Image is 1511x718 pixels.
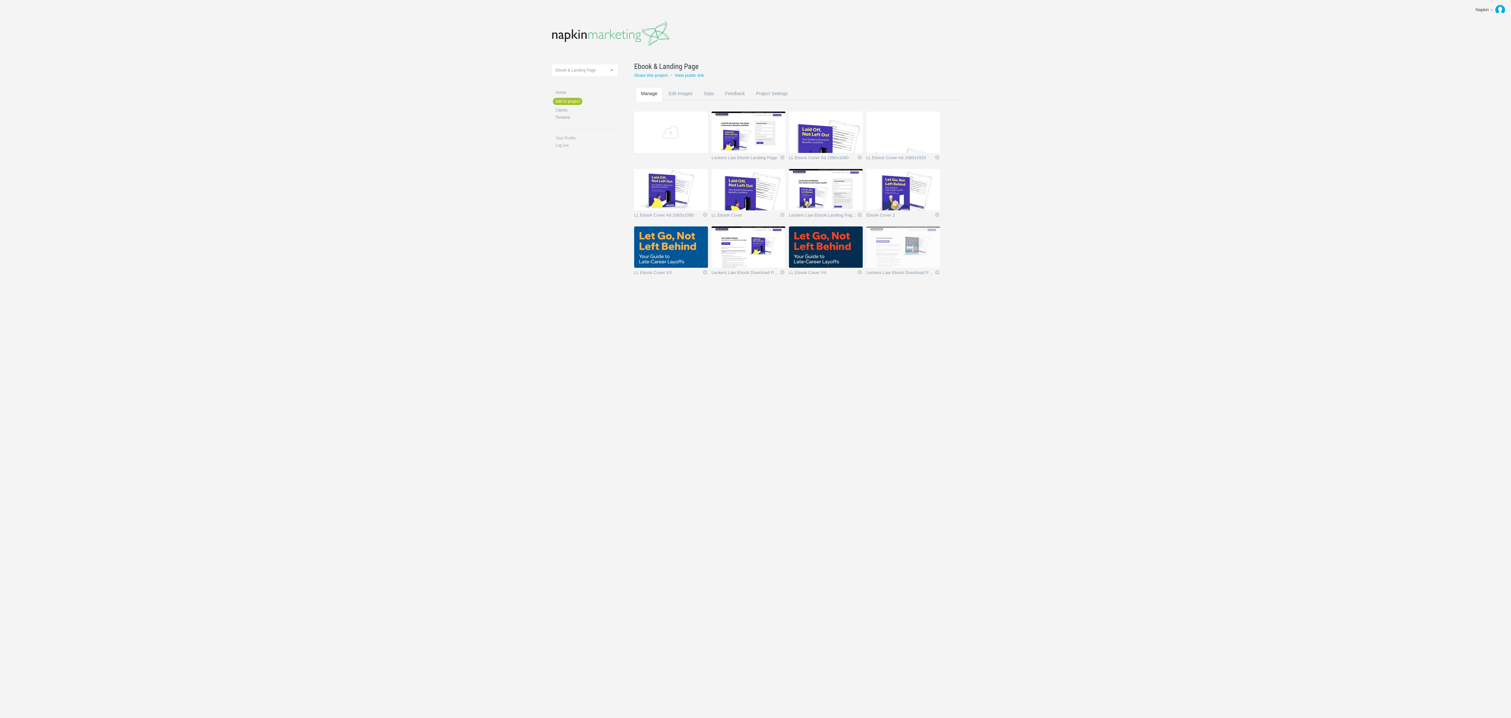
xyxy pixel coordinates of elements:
[555,143,618,147] a: Log out
[712,156,779,162] a: Leckers Law Ebook Landing Page
[779,155,785,160] a: Icon
[866,213,934,220] a: Ebook Cover 2
[634,270,702,277] a: LL Ebook Cover V3
[789,156,857,162] a: LL Ebook Cover Ad 1080x1080
[789,112,863,153] img: napkinmarketing_ogoo07_thumb.jpg
[555,91,618,95] a: Home
[555,116,618,119] a: Timeline
[634,213,702,220] a: LL Ebook Cover Ad 2063x1080
[636,87,663,113] a: Manage
[634,226,708,268] img: napkinmarketing_09kh0s_thumb.jpg
[934,269,940,275] a: Icon
[789,169,863,210] img: napkinmarketing_os1iuq_thumb.jpg
[712,169,785,210] img: napkinmarketing_53nquf_thumb.jpg
[1471,3,1508,16] a: Napkin
[934,212,940,218] a: Icon
[698,87,719,113] a: Stats
[553,98,582,105] a: Add to project
[702,212,708,218] a: Icon
[712,112,785,153] img: napkinmarketing_xaurcd_v2_thumb.jpg
[866,112,940,153] img: napkinmarketing_wprluq_thumb.jpg
[1476,7,1489,13] div: Napkin
[675,73,704,78] a: View public link
[634,73,668,78] a: Share this project
[634,169,708,210] img: napkinmarketing_lqo53n_thumb.jpg
[857,269,863,275] a: Icon
[634,112,708,153] a: Add
[555,136,618,140] a: Your Profile
[866,169,940,210] img: napkinmarketing_wvaczv_thumb.jpg
[934,155,940,160] a: Icon
[555,68,596,73] span: Ebook & Landing Page
[789,226,863,268] img: napkinmarketing_39wwys_thumb.jpg
[634,61,698,72] span: Ebook & Landing Page
[712,213,779,220] a: LL Ebook Cover
[712,226,785,268] img: napkinmarketing_0gtzeg_thumb.jpg
[789,213,857,220] a: Leckers Law Ebook Landing Page 2
[751,87,793,113] a: Project Settings
[866,226,940,268] img: napkinmarketing_sks95s_thumb.jpg
[712,270,779,277] a: Leckers Law Ebook Download Page
[779,212,785,218] a: Icon
[555,108,618,112] a: Clients
[779,269,785,275] a: Icon
[720,87,750,113] a: Feedback
[671,73,672,78] small: •
[857,155,863,160] a: Icon
[663,87,698,113] a: Edit Images
[1495,5,1505,15] img: 962c44cf9417398e979bba9dc8fee69e
[857,212,863,218] a: Icon
[789,270,857,277] a: LL Ebook Cover V4
[866,270,934,277] a: Leckers Law Ebook Download Page V2
[634,61,943,72] a: Ebook & Landing Page
[702,269,708,275] a: Icon
[552,21,670,46] img: napkinmarketing-logo_20160520102043.png
[866,156,934,162] a: LL Ebook Cover Ad 1080x1920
